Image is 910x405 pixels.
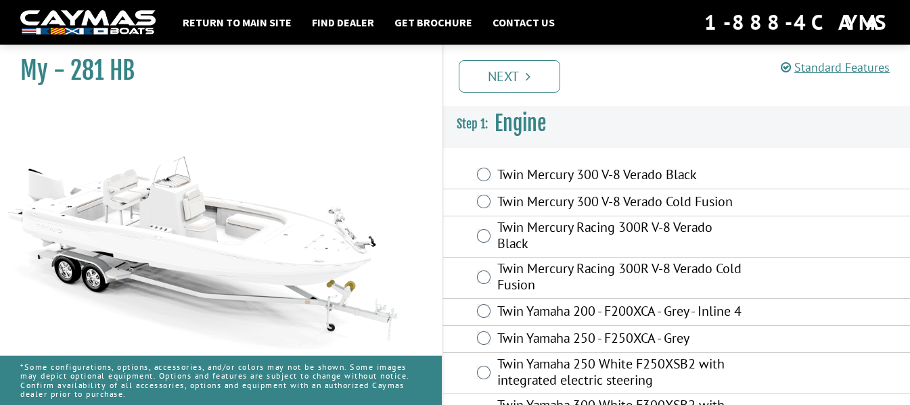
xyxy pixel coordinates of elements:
[497,193,745,213] label: Twin Mercury 300 V-8 Verado Cold Fusion
[497,260,745,296] label: Twin Mercury Racing 300R V-8 Verado Cold Fusion
[388,14,479,31] a: Get Brochure
[781,59,890,75] a: Standard Features
[497,219,745,255] label: Twin Mercury Racing 300R V-8 Verado Black
[497,330,745,350] label: Twin Yamaha 250 - F250XCA - Grey
[497,356,745,391] label: Twin Yamaha 250 White F250XSB2 with integrated electric steering
[176,14,298,31] a: Return to main site
[459,60,560,93] a: Next
[497,303,745,323] label: Twin Yamaha 200 - F200XCA - Grey - Inline 4
[486,14,562,31] a: Contact Us
[20,356,422,405] p: *Some configurations, options, accessories, and/or colors may not be shown. Some images may depic...
[20,10,156,35] img: white-logo-c9c8dbefe5ff5ceceb0f0178aa75bf4bb51f6bca0971e226c86eb53dfe498488.png
[704,7,890,37] div: 1-888-4CAYMAS
[20,55,408,86] h1: My - 281 HB
[305,14,381,31] a: Find Dealer
[497,166,745,186] label: Twin Mercury 300 V-8 Verado Black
